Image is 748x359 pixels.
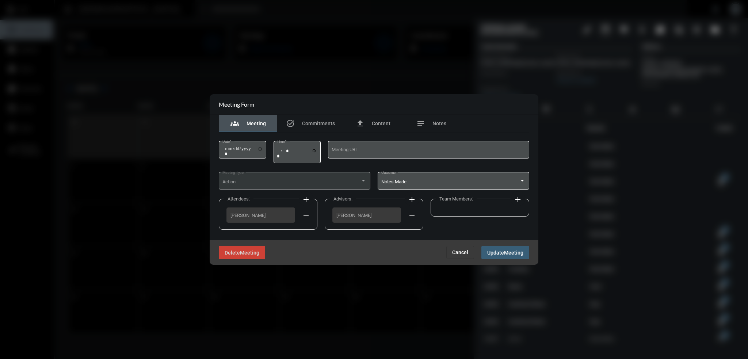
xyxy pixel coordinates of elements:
span: Meeting [247,121,266,126]
span: Delete [225,250,240,256]
h2: Meeting Form [219,101,254,108]
span: Content [372,121,390,126]
mat-icon: notes [416,119,425,128]
label: Advisors: [330,196,356,202]
mat-icon: groups [230,119,239,128]
label: Team Members: [436,196,477,202]
span: Commitments [302,121,335,126]
span: [PERSON_NAME] [230,213,291,218]
label: Attendees: [224,196,253,202]
mat-icon: file_upload [356,119,365,128]
span: Update [487,250,504,256]
mat-icon: add [302,195,310,204]
mat-icon: add [408,195,416,204]
span: Cancel [452,249,468,255]
button: UpdateMeeting [481,246,529,259]
button: DeleteMeeting [219,246,265,259]
span: [PERSON_NAME] [336,213,397,218]
span: Meeting [240,250,259,256]
mat-icon: remove [408,211,416,220]
button: Cancel [446,246,474,259]
span: Meeting [504,250,523,256]
span: Notes [432,121,446,126]
span: Action [222,179,236,184]
mat-icon: add [514,195,522,204]
mat-icon: remove [302,211,310,220]
span: Notes Made [381,179,407,184]
mat-icon: task_alt [286,119,295,128]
